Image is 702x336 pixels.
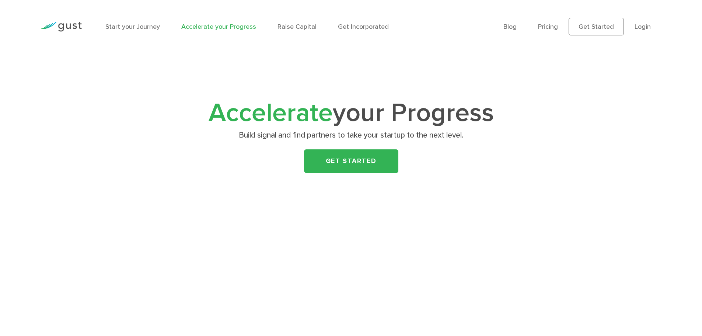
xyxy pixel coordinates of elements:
[41,22,82,32] img: Gust Logo
[181,23,256,31] a: Accelerate your Progress
[208,130,494,141] p: Build signal and find partners to take your startup to the next level.
[503,23,517,31] a: Blog
[277,23,317,31] a: Raise Capital
[569,18,624,35] a: Get Started
[105,23,160,31] a: Start your Journey
[338,23,389,31] a: Get Incorporated
[538,23,558,31] a: Pricing
[209,97,333,128] span: Accelerate
[304,149,398,173] a: Get Started
[635,23,651,31] a: Login
[206,101,497,125] h1: your Progress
